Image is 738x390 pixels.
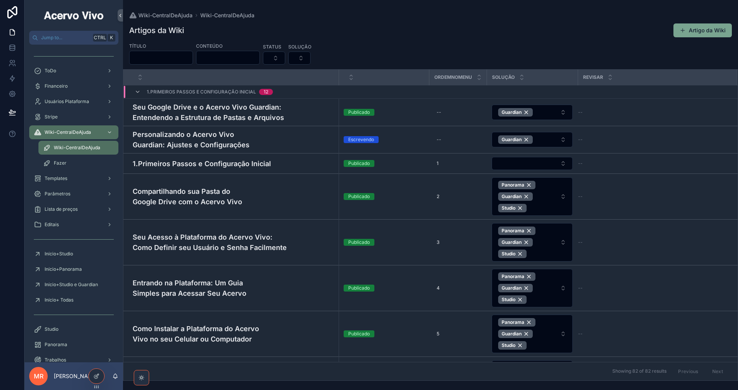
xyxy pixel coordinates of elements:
[498,108,533,117] button: Unselect 2
[344,239,425,246] a: Publicado
[45,114,58,120] span: Stripe
[492,105,573,120] button: Select Button
[45,83,68,89] span: Financeiro
[498,272,535,281] button: Unselect 3
[502,137,522,143] span: Guardian
[29,95,118,108] a: Usuários Plataforma
[133,186,334,207] a: Compartilhando sua Pasta do Google Drive com o Acervo Vivo
[583,74,603,80] span: Revisar
[437,239,439,245] span: 3
[491,314,573,353] a: Select Button
[434,190,482,203] a: 2
[34,372,43,381] span: MR
[29,64,118,78] a: ToDo
[138,12,193,19] span: Wiki-CentralDeAjuda
[502,273,524,280] span: Panorama
[129,12,193,19] a: Wiki-CentralDeAjuda
[29,187,118,201] a: Parâmetros
[344,285,425,292] a: Publicado
[45,68,56,74] span: ToDo
[200,12,254,19] a: Wiki-CentralDeAjuda
[578,331,583,337] span: --
[498,238,533,247] button: Unselect 2
[437,137,441,143] div: --
[434,133,482,146] a: --
[45,357,66,363] span: Trabalhos
[29,353,118,367] a: Trabalhos
[502,297,515,303] span: Studio
[129,25,184,36] h1: Artigos da Wiki
[492,177,573,216] button: Select Button
[29,202,118,216] a: Lista de preços
[29,293,118,307] a: Início+ Todas
[348,330,370,337] div: Publicado
[578,160,728,167] a: --
[45,222,59,228] span: Editais
[434,328,482,340] a: 5
[133,102,334,123] a: Seu Google Drive e o Acervo Vivo Guardian: Entendendo a Estrutura de Pastas e Arquivos
[434,106,482,118] a: --
[578,285,583,291] span: --
[578,109,583,115] span: --
[344,109,425,116] a: Publicado
[29,110,118,124] a: Stripe
[502,342,515,348] span: Studio
[502,239,522,245] span: Guardian
[502,319,524,325] span: Panorama
[45,175,67,182] span: Templates
[502,285,522,291] span: Guardian
[263,52,285,65] button: Select Button
[578,160,583,167] span: --
[133,278,334,298] a: Entrando na Plataforma: Um Guia Simples para Acessar Seu Acervo
[196,42,223,49] label: Conteúdo
[29,322,118,336] a: Studio
[45,251,73,257] span: Início+Studio
[45,342,67,348] span: Panorama
[491,360,573,376] a: Select Button
[45,191,70,197] span: Parâmetros
[498,181,535,189] button: Unselect 3
[45,266,82,272] span: Início+Panorama
[263,43,281,50] label: Status
[578,331,728,337] a: --
[133,323,334,344] h4: Como Instalar a Plataforma do Acervo Vivo no seu Celular ou Computador
[434,157,482,170] a: 1
[38,141,118,155] a: Wiki-CentralDeAjuda
[491,177,573,216] a: Select Button
[29,218,118,232] a: Editais
[29,247,118,261] a: Início+Studio
[348,285,370,292] div: Publicado
[43,9,105,22] img: App logo
[498,227,535,235] button: Unselect 3
[348,193,370,200] div: Publicado
[502,182,524,188] span: Panorama
[492,315,573,353] button: Select Button
[578,285,728,291] a: --
[437,160,439,167] span: 1
[348,109,370,116] div: Publicado
[29,338,118,352] a: Panorama
[288,43,311,50] label: Solução
[498,135,533,144] button: Unselect 2
[45,297,73,303] span: Início+ Todas
[54,372,98,380] p: [PERSON_NAME]
[434,282,482,294] a: 4
[492,223,573,262] button: Select Button
[344,193,425,200] a: Publicado
[502,251,515,257] span: Studio
[108,35,115,41] span: K
[29,278,118,292] a: Início+Studio e Guardian
[41,35,90,41] span: Jump to...
[437,109,441,115] div: --
[344,330,425,337] a: Publicado
[133,232,334,253] a: Seu Acesso à Plataforma do Acervo Vivo: Como Definir seu Usuário e Senha Facilmente
[612,368,667,375] span: Showing 82 of 82 results
[133,158,334,169] a: 1.Primeiros Passos e Configuração Inicial
[54,160,66,166] span: Fazer
[673,23,732,37] a: Artigo da Wiki
[45,326,58,332] span: Studio
[498,330,533,338] button: Unselect 2
[38,156,118,170] a: Fazer
[498,192,533,201] button: Unselect 2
